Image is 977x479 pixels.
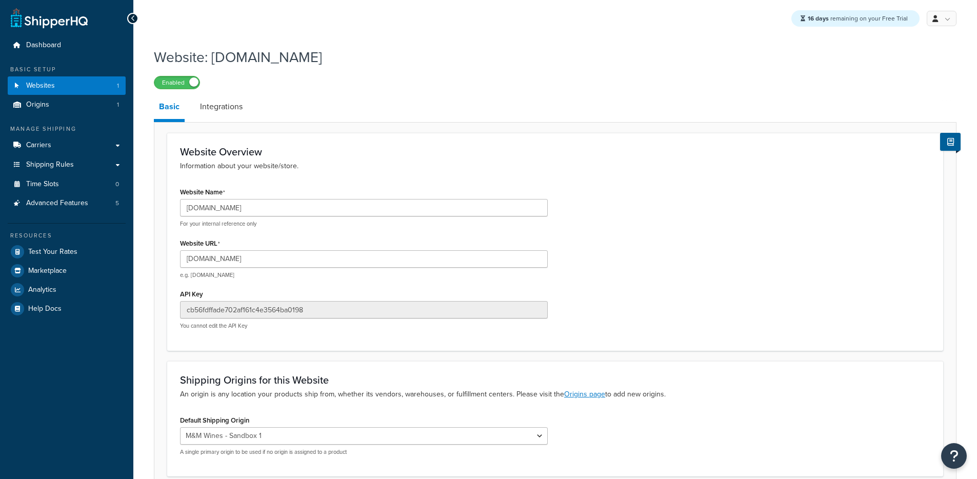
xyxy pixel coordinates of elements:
p: An origin is any location your products ship from, whether its vendors, warehouses, or fulfillmen... [180,389,930,400]
span: Test Your Rates [28,248,77,256]
label: API Key [180,290,203,298]
div: Basic Setup [8,65,126,74]
a: Integrations [195,94,248,119]
h1: Website: [DOMAIN_NAME] [154,47,944,67]
a: Websites1 [8,76,126,95]
span: Carriers [26,141,51,150]
li: Advanced Features [8,194,126,213]
div: Manage Shipping [8,125,126,133]
span: Dashboard [26,41,61,50]
p: e.g. [DOMAIN_NAME] [180,271,548,279]
a: Carriers [8,136,126,155]
a: Help Docs [8,300,126,318]
li: Origins [8,95,126,114]
a: Marketplace [8,262,126,280]
span: Origins [26,101,49,109]
span: 0 [115,180,119,189]
span: Shipping Rules [26,161,74,169]
input: XDL713J089NBV22 [180,301,548,318]
span: Websites [26,82,55,90]
a: Shipping Rules [8,155,126,174]
li: Websites [8,76,126,95]
li: Time Slots [8,175,126,194]
a: Origins1 [8,95,126,114]
span: Help Docs [28,305,62,313]
p: Information about your website/store. [180,161,930,172]
a: Time Slots0 [8,175,126,194]
span: remaining on your Free Trial [808,14,908,23]
a: Basic [154,94,185,122]
label: Website Name [180,188,225,196]
p: A single primary origin to be used if no origin is assigned to a product [180,448,548,456]
a: Analytics [8,281,126,299]
strong: 16 days [808,14,829,23]
span: Marketplace [28,267,67,275]
label: Default Shipping Origin [180,416,249,424]
a: Advanced Features5 [8,194,126,213]
label: Website URL [180,239,220,248]
span: Analytics [28,286,56,294]
div: Resources [8,231,126,240]
button: Show Help Docs [940,133,961,151]
p: For your internal reference only [180,220,548,228]
a: Dashboard [8,36,126,55]
p: You cannot edit the API Key [180,322,548,330]
label: Enabled [154,76,200,89]
button: Open Resource Center [941,443,967,469]
a: Origins page [564,389,605,400]
span: Advanced Features [26,199,88,208]
span: 1 [117,101,119,109]
span: Time Slots [26,180,59,189]
h3: Shipping Origins for this Website [180,374,930,386]
a: Test Your Rates [8,243,126,261]
h3: Website Overview [180,146,930,157]
span: 1 [117,82,119,90]
span: 5 [115,199,119,208]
